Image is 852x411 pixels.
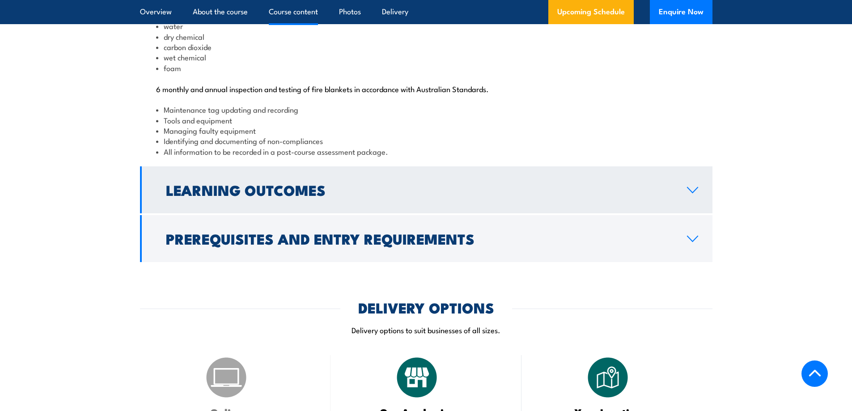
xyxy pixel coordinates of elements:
li: water [156,21,696,31]
li: Identifying and documenting of non-compliances [156,136,696,146]
h2: Prerequisites and Entry Requirements [166,232,673,245]
li: Tools and equipment [156,115,696,125]
a: Learning Outcomes [140,166,712,213]
p: Delivery options to suit businesses of all sizes. [140,325,712,335]
li: Managing faulty equipment [156,125,696,136]
li: carbon dioxide [156,42,696,52]
li: dry chemical [156,31,696,42]
h2: DELIVERY OPTIONS [358,301,494,314]
li: wet chemical [156,52,696,62]
p: 6 monthly and annual inspection and testing of fire blankets in accordance with Australian Standa... [156,84,696,93]
li: Maintenance tag updating and recording [156,104,696,114]
a: Prerequisites and Entry Requirements [140,215,712,262]
h2: Learning Outcomes [166,183,673,196]
li: All information to be recorded in a post-course assessment package. [156,146,696,157]
li: foam [156,63,696,73]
